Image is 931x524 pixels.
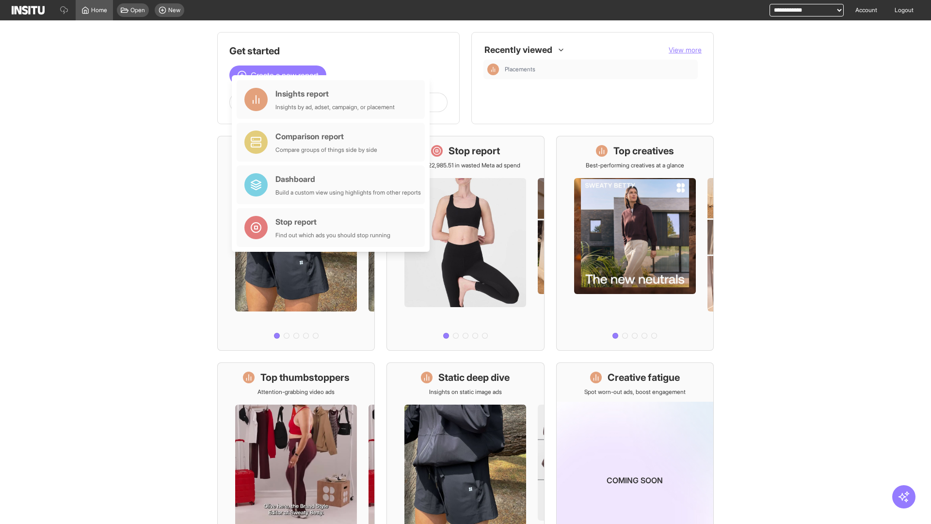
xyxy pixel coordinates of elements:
[130,6,145,14] span: Open
[505,65,694,73] span: Placements
[12,6,45,15] img: Logo
[275,146,377,154] div: Compare groups of things side by side
[275,131,377,142] div: Comparison report
[556,136,714,351] a: Top creativesBest-performing creatives at a glance
[251,69,319,81] span: Create a new report
[438,371,510,384] h1: Static deep dive
[168,6,180,14] span: New
[257,388,335,396] p: Attention-grabbing video ads
[260,371,350,384] h1: Top thumbstoppers
[217,136,375,351] a: What's live nowSee all active ads instantly
[669,45,702,55] button: View more
[275,231,390,239] div: Find out which ads you should stop running
[487,64,499,75] div: Insights
[429,388,502,396] p: Insights on static image ads
[586,162,684,169] p: Best-performing creatives at a glance
[275,216,390,228] div: Stop report
[669,46,702,54] span: View more
[91,6,107,14] span: Home
[411,162,520,169] p: Save £22,985.51 in wasted Meta ad spend
[505,65,535,73] span: Placements
[229,44,448,58] h1: Get started
[275,173,421,185] div: Dashboard
[275,189,421,196] div: Build a custom view using highlights from other reports
[449,144,500,158] h1: Stop report
[275,88,395,99] div: Insights report
[275,103,395,111] div: Insights by ad, adset, campaign, or placement
[386,136,544,351] a: Stop reportSave £22,985.51 in wasted Meta ad spend
[229,65,326,85] button: Create a new report
[613,144,674,158] h1: Top creatives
